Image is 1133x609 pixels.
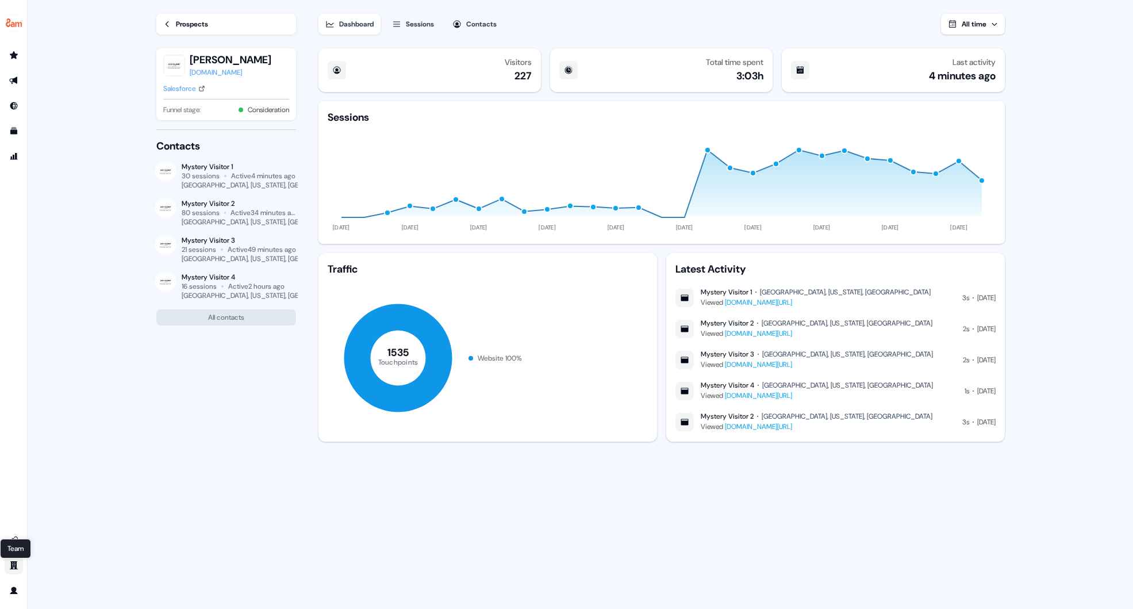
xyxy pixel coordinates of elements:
a: Go to outbound experience [5,71,23,90]
div: Contacts [466,18,497,30]
div: Mystery Visitor 2 [701,319,754,328]
div: [GEOGRAPHIC_DATA], [US_STATE], [GEOGRAPHIC_DATA] [762,381,933,390]
tspan: Touchpoints [378,357,418,366]
div: [GEOGRAPHIC_DATA], [US_STATE], [GEOGRAPHIC_DATA] [760,288,931,297]
div: Contacts [156,139,296,153]
div: Sessions [406,18,434,30]
div: [GEOGRAPHIC_DATA], [US_STATE], [GEOGRAPHIC_DATA] [182,291,354,300]
div: Mystery Visitor 2 [701,412,754,421]
div: Dashboard [339,18,374,30]
div: [GEOGRAPHIC_DATA], [US_STATE], [GEOGRAPHIC_DATA] [762,412,932,421]
a: [DOMAIN_NAME][URL] [725,329,792,338]
div: Mystery Visitor 3 [182,236,296,245]
div: Website 100 % [478,353,522,364]
div: Viewed [701,359,933,370]
button: Consideration [248,104,289,116]
div: [DATE] [977,292,996,304]
div: Active 2 hours ago [228,282,285,291]
div: [DATE] [977,354,996,366]
div: 3:03h [736,69,763,83]
div: [DATE] [977,416,996,428]
span: Funnel stage: [163,104,201,116]
button: Contacts [445,14,504,35]
div: 16 sessions [182,282,217,291]
div: Viewed [701,328,932,339]
tspan: [DATE] [539,224,556,231]
tspan: [DATE] [882,224,899,231]
div: Viewed [701,421,932,432]
div: Viewed [701,297,931,308]
div: Mystery Visitor 3 [701,350,754,359]
button: All time [941,14,1005,35]
div: 1s [965,385,969,397]
div: [GEOGRAPHIC_DATA], [US_STATE], [GEOGRAPHIC_DATA] [762,350,933,359]
a: [DOMAIN_NAME][URL] [725,360,792,369]
a: Go to prospects [5,46,23,64]
div: 3s [962,292,969,304]
tspan: [DATE] [950,224,967,231]
a: [DOMAIN_NAME][URL] [725,298,792,307]
a: Go to attribution [5,147,23,166]
div: Mystery Visitor 2 [182,199,296,208]
div: 3s [962,416,969,428]
div: 30 sessions [182,171,220,181]
a: Prospects [156,14,296,35]
tspan: [DATE] [333,224,350,231]
button: All contacts [156,309,296,325]
tspan: [DATE] [401,224,418,231]
div: Mystery Visitor 1 [701,288,752,297]
div: Prospects [176,18,208,30]
tspan: [DATE] [813,224,830,231]
div: Latest Activity [675,262,996,276]
tspan: [DATE] [744,224,762,231]
div: Traffic [328,262,648,276]
div: Active 4 minutes ago [231,171,295,181]
tspan: [DATE] [470,224,487,231]
div: [GEOGRAPHIC_DATA], [US_STATE], [GEOGRAPHIC_DATA] [182,181,354,190]
tspan: [DATE] [676,224,693,231]
a: Go to team [5,556,23,574]
div: 2s [963,323,969,335]
div: Mystery Visitor 1 [182,162,296,171]
div: 21 sessions [182,245,216,254]
tspan: 1535 [387,346,409,359]
div: Viewed [701,390,933,401]
a: Go to Inbound [5,97,23,115]
div: 227 [514,69,532,83]
div: [DATE] [977,385,996,397]
div: [GEOGRAPHIC_DATA], [US_STATE], [GEOGRAPHIC_DATA] [182,254,354,263]
div: Mystery Visitor 4 [701,381,754,390]
a: Go to profile [5,581,23,600]
div: 4 minutes ago [929,69,996,83]
div: Active 49 minutes ago [228,245,296,254]
button: Sessions [385,14,441,35]
div: 80 sessions [182,208,220,217]
div: Total time spent [706,58,763,67]
div: Mystery Visitor 4 [182,273,296,282]
div: Salesforce [163,83,196,94]
div: [GEOGRAPHIC_DATA], [US_STATE], [GEOGRAPHIC_DATA] [762,319,932,328]
a: [DOMAIN_NAME] [190,67,271,78]
a: Go to templates [5,122,23,140]
span: All time [962,20,986,29]
button: Dashboard [318,14,381,35]
a: Go to integrations [5,531,23,549]
a: [DOMAIN_NAME][URL] [725,422,792,431]
div: [DATE] [977,323,996,335]
a: [DOMAIN_NAME][URL] [725,391,792,400]
div: Sessions [328,110,369,124]
div: 2s [963,354,969,366]
div: Active 34 minutes ago [231,208,295,217]
div: Visitors [505,58,532,67]
div: Last activity [953,58,996,67]
button: [PERSON_NAME] [190,53,271,67]
tspan: [DATE] [607,224,624,231]
div: [GEOGRAPHIC_DATA], [US_STATE], [GEOGRAPHIC_DATA] [182,217,354,227]
a: Salesforce [163,83,205,94]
